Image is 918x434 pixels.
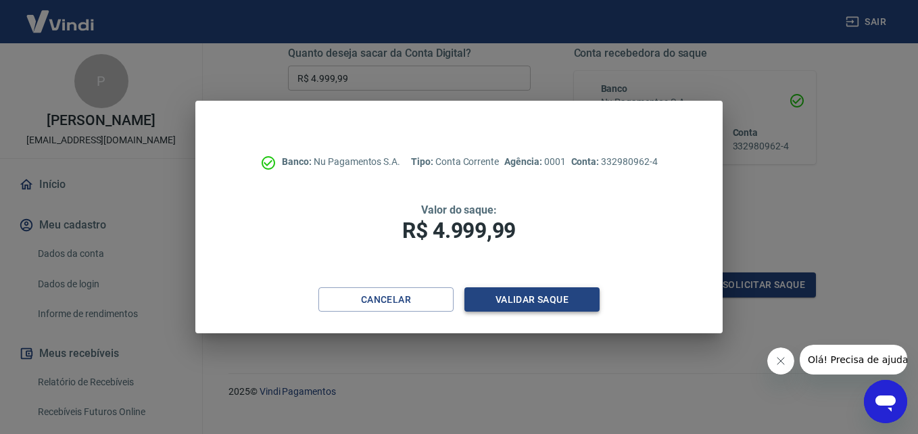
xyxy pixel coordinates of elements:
p: Nu Pagamentos S.A. [282,155,400,169]
span: Valor do saque: [421,203,497,216]
span: Conta: [571,156,602,167]
p: 0001 [504,155,565,169]
iframe: Botão para abrir a janela de mensagens [864,380,907,423]
iframe: Mensagem da empresa [800,345,907,375]
span: Tipo: [411,156,435,167]
p: 332980962-4 [571,155,658,169]
button: Validar saque [464,287,600,312]
p: Conta Corrente [411,155,499,169]
iframe: Fechar mensagem [767,347,794,375]
span: R$ 4.999,99 [402,218,516,243]
span: Olá! Precisa de ajuda? [8,9,114,20]
span: Agência: [504,156,544,167]
span: Banco: [282,156,314,167]
button: Cancelar [318,287,454,312]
